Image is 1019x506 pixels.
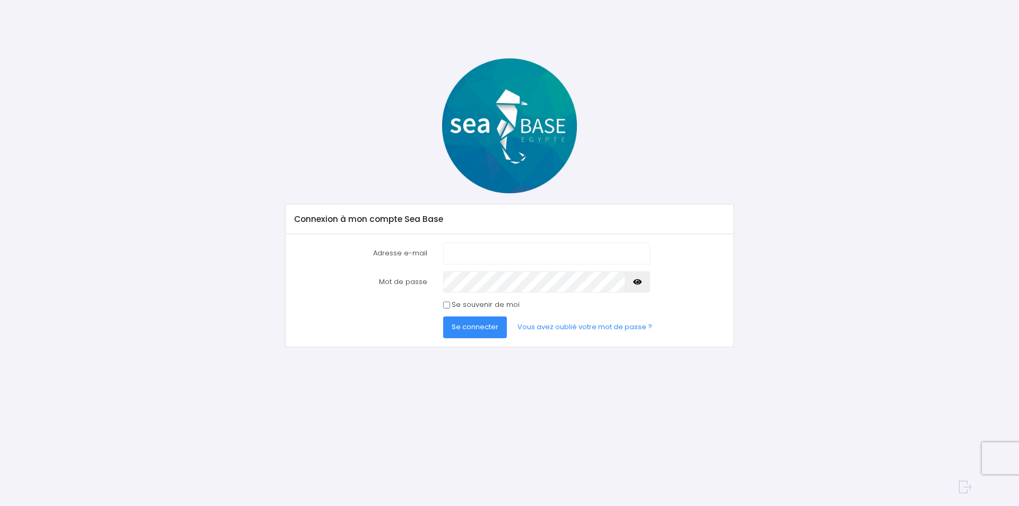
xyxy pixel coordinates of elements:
label: Adresse e-mail [287,243,435,264]
div: Connexion à mon compte Sea Base [286,204,733,234]
button: Se connecter [443,316,507,338]
a: Vous avez oublié votre mot de passe ? [509,316,661,338]
label: Mot de passe [287,271,435,293]
span: Se connecter [452,322,498,332]
label: Se souvenir de moi [452,299,520,310]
